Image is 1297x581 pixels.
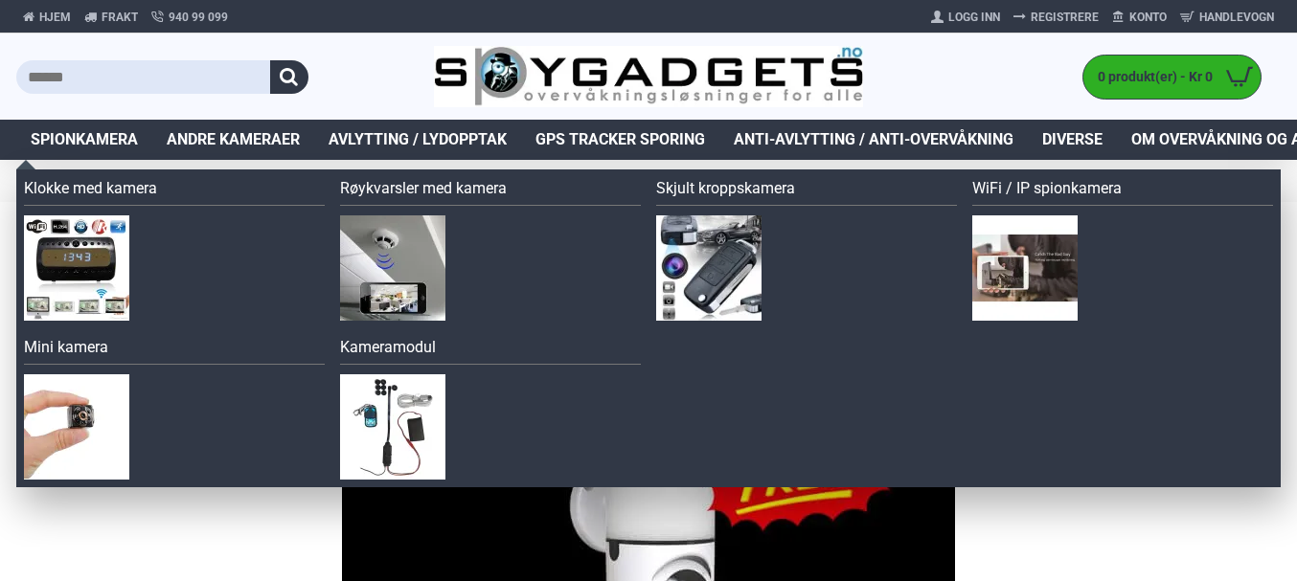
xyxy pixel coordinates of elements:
a: Registrere [1007,2,1105,33]
a: Handlevogn [1173,2,1281,33]
span: 0 produkt(er) - Kr 0 [1083,67,1217,87]
a: WiFi / IP spionkamera [972,177,1273,206]
span: Frakt [102,9,138,26]
span: GPS Tracker Sporing [535,128,705,151]
img: SpyGadgets.no [434,46,864,108]
a: Skjult kroppskamera [656,177,957,206]
a: Konto [1105,2,1173,33]
a: Mini kamera [24,336,325,365]
span: Diverse [1042,128,1103,151]
span: Konto [1129,9,1167,26]
img: Klokke med kamera [24,215,129,321]
img: Kameramodul [340,374,445,480]
a: Logg Inn [924,2,1007,33]
span: Anti-avlytting / Anti-overvåkning [734,128,1013,151]
a: Anti-avlytting / Anti-overvåkning [719,120,1028,160]
span: Logg Inn [948,9,1000,26]
span: Registrere [1031,9,1099,26]
a: Kameramodul [340,336,641,365]
img: Mini kamera [24,374,129,480]
img: Røykvarsler med kamera [340,215,445,321]
span: Spionkamera [31,128,138,151]
a: Avlytting / Lydopptak [314,120,521,160]
span: Andre kameraer [167,128,300,151]
a: 0 produkt(er) - Kr 0 [1083,56,1261,99]
a: Røykvarsler med kamera [340,177,641,206]
a: Andre kameraer [152,120,314,160]
a: Diverse [1028,120,1117,160]
img: Skjult kroppskamera [656,215,762,321]
img: WiFi / IP spionkamera [972,215,1078,321]
a: GPS Tracker Sporing [521,120,719,160]
span: Avlytting / Lydopptak [329,128,507,151]
span: 940 99 099 [169,9,228,26]
span: Hjem [39,9,71,26]
a: Spionkamera [16,120,152,160]
a: Klokke med kamera [24,177,325,206]
span: Handlevogn [1199,9,1274,26]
